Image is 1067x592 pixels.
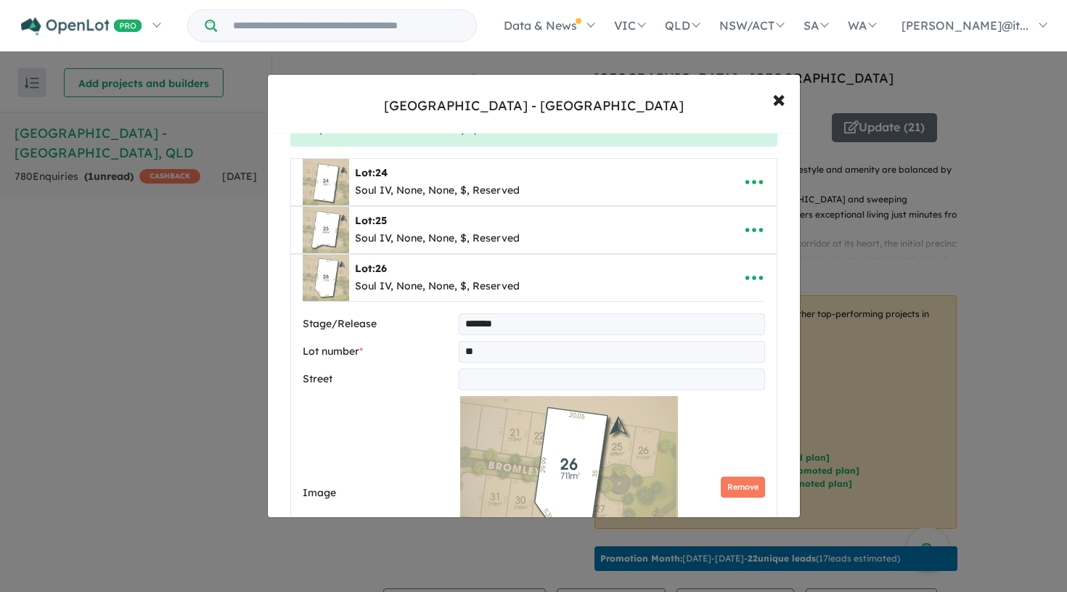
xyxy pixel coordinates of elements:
label: Stage/Release [303,316,454,333]
b: Lot: [355,166,388,179]
div: Soul IV, None, None, $, Reserved [355,230,520,247]
div: [GEOGRAPHIC_DATA] - [GEOGRAPHIC_DATA] [384,96,684,115]
label: Image [303,485,455,502]
span: 26 [375,262,387,275]
div: Soul IV, None, None, $, Reserved [355,182,520,200]
span: 24 [375,166,388,179]
input: Try estate name, suburb, builder or developer [220,10,473,41]
span: 25 [375,214,387,227]
button: Remove [721,477,765,498]
img: Openlot PRO Logo White [21,17,142,36]
img: Wirraglen Estate - Highfields - Lot 26 [460,396,678,541]
img: Wirraglen%20Estate%20-%20Highfields%20-%20Lot%2026___1749623036.png [303,255,349,301]
b: Lot: [355,262,387,275]
label: Street [303,371,454,388]
label: Lot number [303,343,454,361]
span: × [772,83,785,114]
img: Wirraglen%20Estate%20-%20Highfields%20-%20Lot%2024___1749622984.png [303,159,349,205]
span: [PERSON_NAME]@it... [902,18,1029,33]
b: Lot: [355,214,387,227]
div: Soul IV, None, None, $, Reserved [355,278,520,295]
img: Wirraglen%20Estate%20-%20Highfields%20-%20Lot%2025___1749623012.png [303,207,349,253]
button: Close [756,122,763,135]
